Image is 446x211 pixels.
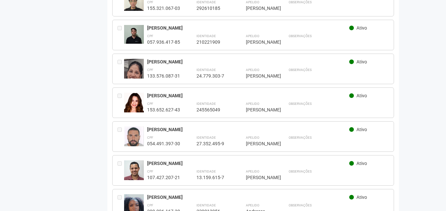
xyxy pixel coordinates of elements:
[197,0,216,4] strong: Identidade
[289,68,312,72] strong: Observações
[197,34,216,38] strong: Identidade
[246,68,259,72] strong: Apelido
[147,59,350,65] div: [PERSON_NAME]
[147,203,153,207] strong: CPF
[356,127,367,132] span: Ativo
[246,203,259,207] strong: Apelido
[289,34,312,38] strong: Observações
[246,107,272,113] div: [PERSON_NAME]
[356,93,367,98] span: Ativo
[197,68,216,72] strong: Identidade
[147,141,180,147] div: 054.491.397-30
[197,170,216,173] strong: Identidade
[197,107,229,113] div: 245565049
[246,170,259,173] strong: Apelido
[246,102,259,105] strong: Apelido
[147,39,180,45] div: 057.936.417-85
[147,175,180,180] div: 107.427.207-21
[197,136,216,139] strong: Identidade
[147,0,153,4] strong: CPF
[147,170,153,173] strong: CPF
[147,194,350,200] div: [PERSON_NAME]
[246,39,272,45] div: [PERSON_NAME]
[356,25,367,31] span: Ativo
[147,5,180,11] div: 155.321.067-03
[246,5,272,11] div: [PERSON_NAME]
[289,0,312,4] strong: Observações
[147,102,153,105] strong: CPF
[147,93,350,99] div: [PERSON_NAME]
[197,203,216,207] strong: Identidade
[124,25,144,44] img: user.jpg
[246,136,259,139] strong: Apelido
[197,39,229,45] div: 210221909
[246,34,259,38] strong: Apelido
[124,127,144,152] img: user.jpg
[147,25,350,31] div: [PERSON_NAME]
[197,5,229,11] div: 292610185
[147,136,153,139] strong: CPF
[197,141,229,147] div: 27.352.495-9
[118,160,124,180] div: Entre em contato com a Aministração para solicitar o cancelamento ou 2a via
[118,93,124,113] div: Entre em contato com a Aministração para solicitar o cancelamento ou 2a via
[246,0,259,4] strong: Apelido
[147,107,180,113] div: 153.652.627-43
[246,175,272,180] div: [PERSON_NAME]
[246,73,272,79] div: [PERSON_NAME]
[356,195,367,200] span: Ativo
[197,175,229,180] div: 13.159.615-7
[124,93,144,119] img: user.jpg
[289,136,312,139] strong: Observações
[356,59,367,64] span: Ativo
[124,59,144,97] img: user.jpg
[197,73,229,79] div: 24.779.303-7
[147,160,350,166] div: [PERSON_NAME]
[356,161,367,166] span: Ativo
[289,170,312,173] strong: Observações
[118,127,124,147] div: Entre em contato com a Aministração para solicitar o cancelamento ou 2a via
[118,59,124,79] div: Entre em contato com a Aministração para solicitar o cancelamento ou 2a via
[124,160,144,187] img: user.jpg
[147,68,153,72] strong: CPF
[197,102,216,105] strong: Identidade
[147,127,350,132] div: [PERSON_NAME]
[147,34,153,38] strong: CPF
[147,73,180,79] div: 133.576.087-31
[289,203,312,207] strong: Observações
[246,141,272,147] div: [PERSON_NAME]
[289,102,312,105] strong: Observações
[118,25,124,45] div: Entre em contato com a Aministração para solicitar o cancelamento ou 2a via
